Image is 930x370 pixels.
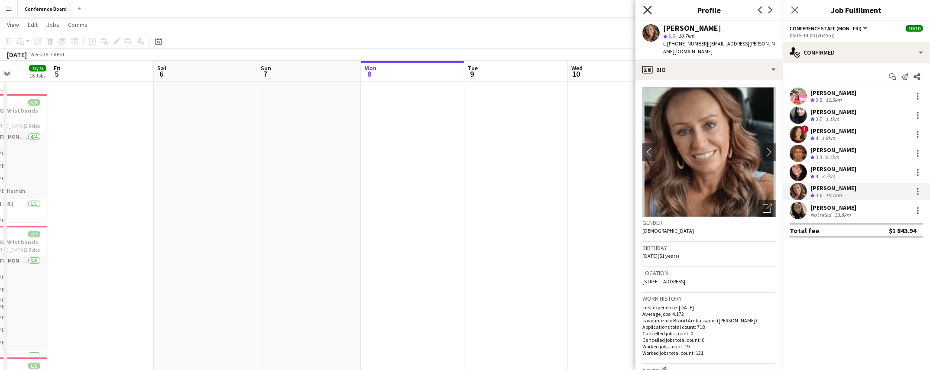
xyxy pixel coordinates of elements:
div: 06:15-14:00 (7h45m) [790,32,923,39]
p: First experience: [DATE] [642,304,776,311]
div: [PERSON_NAME] [810,89,856,97]
span: Jobs [46,21,59,29]
p: Favourite job: Brand Ambassador ([PERSON_NAME]) [642,317,776,324]
span: 3.6 [816,192,822,198]
div: [DATE] [7,50,27,59]
span: 7/7 [28,231,40,237]
div: [PERSON_NAME] [810,184,856,192]
button: Conference Board [18,0,74,17]
span: [DEMOGRAPHIC_DATA] [642,227,694,234]
div: Open photos pop-in [758,200,776,217]
span: 10.7km [677,32,696,39]
span: 3.6 [668,32,675,39]
div: $1 843.94 [889,226,916,235]
div: 6.7km [824,154,841,161]
span: 9 [467,69,478,79]
div: [PERSON_NAME] [810,108,856,116]
span: 73/73 [29,65,46,71]
span: 5 [52,69,61,79]
span: [STREET_ADDRESS] [642,278,685,285]
p: Applications total count: 718 [642,324,776,330]
h3: Birthday [642,244,776,252]
div: 33.8km [833,211,852,218]
button: Conference Staff (Mon - Fri) [790,25,868,32]
div: 16 Jobs [29,72,46,79]
span: ! [801,125,809,133]
div: Confirmed [783,42,930,63]
div: Total fee [790,226,819,235]
a: View [3,19,23,30]
div: 1.1km [824,116,841,123]
p: Average jobs: 4.172 [642,311,776,317]
span: Mon [364,64,376,72]
h3: Work history [642,295,776,302]
h3: Job Fulfilment [783,4,930,16]
div: Not rated [810,211,833,218]
span: Sun [261,64,271,72]
p: Cancelled jobs count: 0 [642,330,776,337]
p: Worked jobs count: 19 [642,343,776,350]
h3: Location [642,269,776,277]
span: 7 [259,69,271,79]
span: Week 36 [29,51,50,58]
a: Jobs [43,19,63,30]
span: Tue [468,64,478,72]
div: [PERSON_NAME] [663,24,721,32]
div: [PERSON_NAME] [810,165,856,173]
span: 2 Roles [26,123,40,129]
a: Edit [24,19,41,30]
span: 3.8 [816,97,822,103]
span: 1/1 [28,363,40,369]
div: 10.7km [824,192,843,199]
span: Conference Staff (Mon - Fri) [790,25,862,32]
span: 2 Roles [26,247,40,253]
span: Comms [68,21,87,29]
p: Worked jobs total count: 121 [642,350,776,356]
span: 10/10 [906,25,923,32]
div: 12.5km [824,97,843,104]
span: 8 [363,69,376,79]
span: Edit [28,21,38,29]
span: Fri [54,64,61,72]
span: 3.7 [816,116,822,122]
span: 5/5 [28,99,40,106]
div: 2.7km [820,173,837,180]
span: [DATE] (51 years) [642,253,679,259]
h3: Gender [642,219,776,227]
span: t. [PHONE_NUMBER] [663,40,708,47]
span: 3.3 [816,154,822,160]
div: 1.8km [820,135,837,142]
a: Comms [65,19,91,30]
img: Crew avatar or photo [642,87,776,217]
span: 10 [570,69,583,79]
span: Wed [571,64,583,72]
div: Bio [635,59,783,80]
span: 6 [156,69,167,79]
p: Cancelled jobs total count: 0 [642,337,776,343]
div: AEST [54,51,65,58]
span: 4 [816,173,818,179]
span: Sat [157,64,167,72]
span: View [7,21,19,29]
span: | [EMAIL_ADDRESS][PERSON_NAME][DOMAIN_NAME] [663,40,775,55]
div: [PERSON_NAME] [810,146,856,154]
span: 4 [816,135,818,141]
div: [PERSON_NAME] [810,204,856,211]
div: [PERSON_NAME] [810,127,856,135]
h3: Profile [635,4,783,16]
